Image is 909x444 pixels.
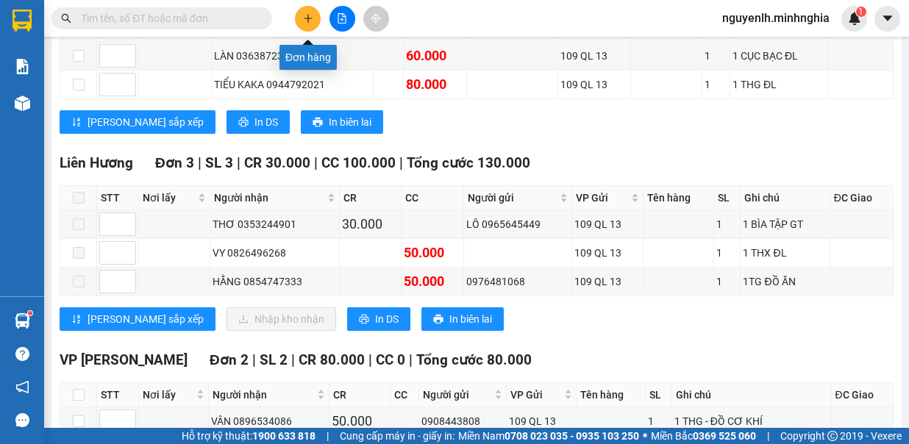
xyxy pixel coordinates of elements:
div: 109 QL 13 [574,245,641,261]
span: caret-down [881,12,894,25]
div: 30.000 [342,214,399,234]
img: solution-icon [15,59,30,74]
span: In DS [375,311,399,327]
div: 1 [716,245,738,261]
span: | [767,428,769,444]
span: aim [371,13,381,24]
div: 1 BÌA TẬP GT [743,216,827,232]
img: icon-new-feature [848,12,861,25]
span: printer [359,314,369,326]
div: 109 QL 13 [574,216,641,232]
div: 60.000 [406,46,464,66]
td: 109 QL 13 [507,407,577,436]
button: aim [363,6,389,32]
span: Người gửi [468,190,557,206]
span: printer [313,117,323,129]
span: SL 2 [260,351,288,368]
span: file-add [337,13,347,24]
th: ĐC Giao [832,383,894,407]
span: CC 100.000 [321,154,396,171]
button: printerIn biên lai [301,110,383,134]
button: file-add [329,6,355,32]
button: sort-ascending[PERSON_NAME] sắp xếp [60,110,215,134]
span: [PERSON_NAME] sắp xếp [88,311,204,327]
span: question-circle [15,347,29,361]
span: Tổng cước 130.000 [407,154,530,171]
span: | [237,154,240,171]
span: Người gửi [423,387,491,403]
span: | [291,351,295,368]
th: SL [714,186,741,210]
div: 1 CỤC BẠC ĐL [732,48,826,64]
span: | [368,351,372,368]
span: [PERSON_NAME] sắp xếp [88,114,204,130]
span: Đơn 2 [210,351,249,368]
th: STT [97,383,139,407]
span: Nơi lấy [143,387,193,403]
div: TIỂU KAKA 0944792021 [214,76,371,93]
div: 1 [705,48,727,64]
button: sort-ascending[PERSON_NAME] sắp xếp [60,307,215,331]
span: In biên lai [449,311,492,327]
span: Người nhận [213,387,315,403]
div: 109 QL 13 [574,273,641,290]
img: warehouse-icon [15,96,30,111]
span: In biên lai [329,114,371,130]
div: VY 0826496268 [213,245,337,261]
div: 1 THX ĐL [743,245,827,261]
span: nguyenlh.minhnghia [710,9,841,27]
th: Tên hàng [644,186,713,210]
span: copyright [827,431,838,441]
th: Ghi chú [741,186,830,210]
span: printer [433,314,443,326]
td: 109 QL 13 [558,42,631,71]
span: Miền Bắc [651,428,756,444]
span: CR 30.000 [244,154,310,171]
div: Đơn hàng [279,45,337,70]
sup: 1 [28,311,32,315]
img: warehouse-icon [15,313,30,329]
span: VP Gửi [576,190,628,206]
div: 0908443808 [421,413,504,429]
button: caret-down [874,6,900,32]
span: | [327,428,329,444]
div: 50.000 [404,243,461,263]
div: HẰNG 0854747333 [213,273,337,290]
th: ĐC Giao [830,186,894,210]
span: | [409,351,413,368]
strong: 0369 525 060 [693,430,756,442]
div: 109 QL 13 [509,413,574,429]
div: 1 [716,273,738,290]
span: ⚪️ [643,433,647,439]
img: logo-vxr [13,10,32,32]
span: VP Gửi [510,387,561,403]
span: Cung cấp máy in - giấy in: [340,428,454,444]
td: 109 QL 13 [572,210,644,239]
input: Tìm tên, số ĐT hoặc mã đơn [81,10,254,26]
div: 1 THG ĐL [732,76,826,93]
span: | [198,154,202,171]
span: Người nhận [214,190,324,206]
th: CC [391,383,419,407]
strong: 0708 023 035 - 0935 103 250 [505,430,639,442]
div: 50.000 [332,411,388,432]
span: Đơn 3 [155,154,194,171]
span: printer [238,117,249,129]
th: SL [646,383,672,407]
div: LÀN 0363872304 [214,48,371,64]
span: Liên Hương [60,154,133,171]
span: Miền Nam [458,428,639,444]
div: 0976481068 [466,273,569,290]
span: search [61,13,71,24]
span: CR 80.000 [299,351,365,368]
sup: 1 [856,7,866,17]
span: sort-ascending [71,314,82,326]
span: sort-ascending [71,117,82,129]
th: CR [329,383,391,407]
strong: 1900 633 818 [252,430,316,442]
div: 1 [705,76,727,93]
span: plus [303,13,313,24]
div: 1TG ĐỒ ĂN [743,273,827,290]
div: 1 [648,413,669,429]
span: 1 [858,7,863,17]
